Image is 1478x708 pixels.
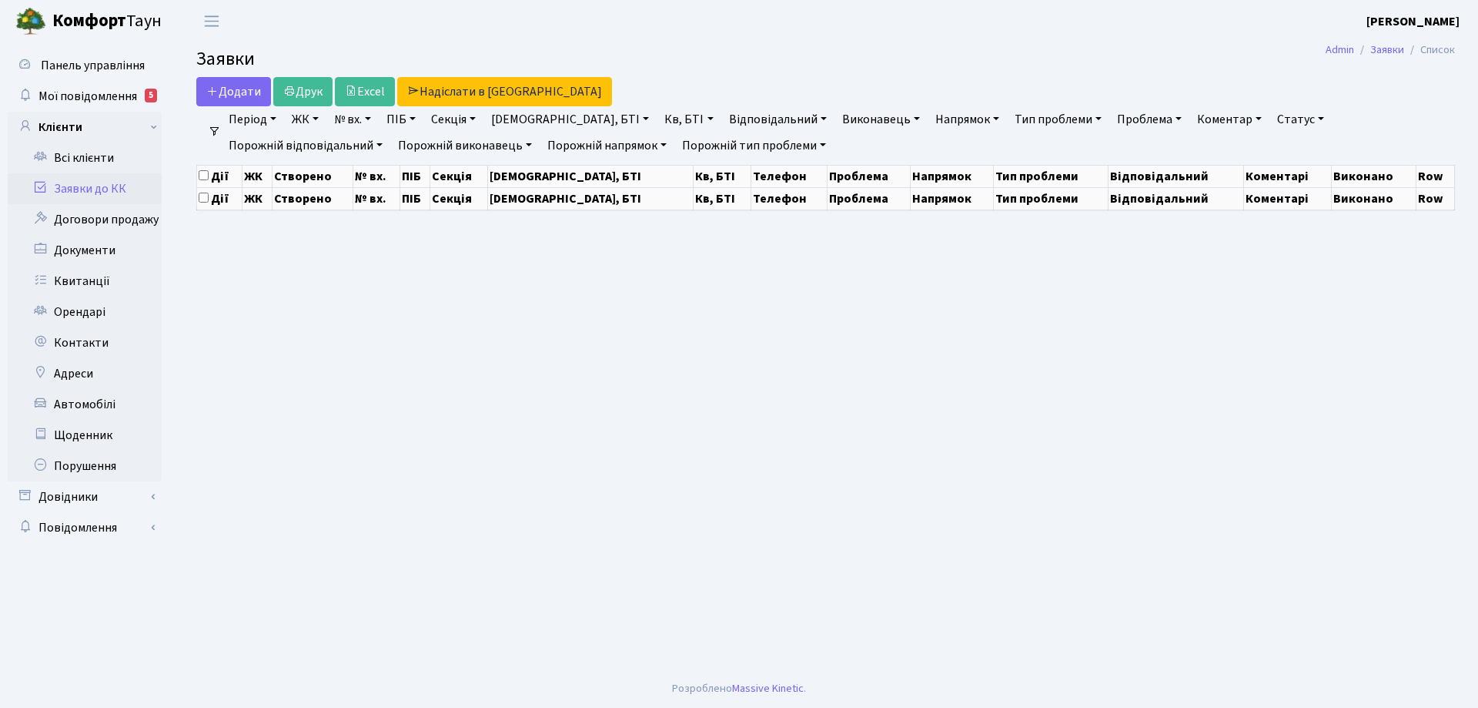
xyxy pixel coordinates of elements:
a: Порушення [8,451,162,482]
span: Таун [52,8,162,35]
th: № вх. [353,187,400,210]
a: ПІБ [380,106,422,133]
a: Надіслати в [GEOGRAPHIC_DATA] [397,77,612,106]
th: Проблема [827,165,910,187]
th: Дії [197,187,242,210]
a: Massive Kinetic [732,680,804,696]
th: Кв, БТІ [693,165,751,187]
th: [DEMOGRAPHIC_DATA], БТІ [488,187,693,210]
th: Секція [430,187,488,210]
a: Всі клієнти [8,143,162,173]
button: Переключити навігацію [192,8,231,34]
th: Відповідальний [1108,187,1243,210]
a: Тип проблеми [1008,106,1108,133]
a: Порожній відповідальний [222,133,389,159]
a: Автомобілі [8,389,162,420]
a: Відповідальний [723,106,833,133]
th: Виконано [1332,187,1416,210]
li: Список [1404,42,1455,59]
th: Проблема [827,187,910,210]
a: Excel [335,77,395,106]
a: Додати [196,77,271,106]
a: Щоденник [8,420,162,451]
th: Відповідальний [1108,165,1243,187]
span: Заявки [196,45,255,72]
th: Телефон [751,187,828,210]
th: Кв, БТІ [693,187,751,210]
a: Орендарі [8,297,162,327]
img: logo.png [15,6,46,37]
a: Адреси [8,358,162,389]
a: Договори продажу [8,204,162,235]
a: Контакти [8,327,162,358]
th: ПІБ [400,165,430,187]
a: Порожній виконавець [392,133,538,159]
th: Напрямок [911,187,994,210]
a: Порожній напрямок [541,133,673,159]
a: № вх. [328,106,377,133]
a: Повідомлення [8,512,162,543]
a: Квитанції [8,266,162,297]
span: Панель управління [41,57,145,74]
a: Admin [1326,42,1354,58]
th: Row [1416,187,1454,210]
th: Секція [430,165,488,187]
a: [DEMOGRAPHIC_DATA], БТІ [485,106,655,133]
th: Телефон [751,165,828,187]
th: [DEMOGRAPHIC_DATA], БТІ [488,165,693,187]
a: Клієнти [8,112,162,143]
a: Порожній тип проблеми [676,133,832,159]
th: ЖК [242,165,272,187]
span: Мої повідомлення [38,88,137,105]
a: Секція [425,106,482,133]
a: Заявки [1370,42,1404,58]
th: Коментарі [1243,187,1332,210]
b: [PERSON_NAME] [1366,13,1460,30]
a: ЖК [286,106,325,133]
th: Виконано [1332,165,1416,187]
a: Панель управління [8,50,162,81]
th: Створено [272,165,353,187]
th: ПІБ [400,187,430,210]
a: Напрямок [929,106,1005,133]
div: 5 [145,89,157,102]
a: Мої повідомлення5 [8,81,162,112]
th: Дії [197,165,242,187]
a: Коментар [1191,106,1268,133]
a: Виконавець [836,106,926,133]
th: Row [1416,165,1454,187]
a: Заявки до КК [8,173,162,204]
a: Проблема [1111,106,1188,133]
span: Додати [206,83,261,100]
a: Період [222,106,283,133]
nav: breadcrumb [1302,34,1478,66]
a: Документи [8,235,162,266]
th: Напрямок [911,165,994,187]
th: Створено [272,187,353,210]
a: Кв, БТІ [658,106,719,133]
th: Тип проблеми [994,165,1108,187]
th: ЖК [242,187,272,210]
a: Довідники [8,482,162,512]
th: Тип проблеми [994,187,1108,210]
th: Коментарі [1243,165,1332,187]
a: [PERSON_NAME] [1366,12,1460,31]
a: Статус [1271,106,1330,133]
b: Комфорт [52,8,126,33]
th: № вх. [353,165,400,187]
div: Розроблено . [672,680,806,697]
a: Друк [273,77,333,106]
